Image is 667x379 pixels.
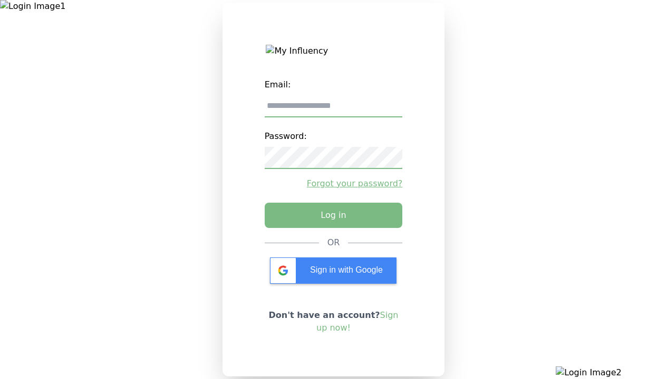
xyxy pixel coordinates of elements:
[556,366,667,379] img: Login Image2
[265,126,403,147] label: Password:
[327,236,340,249] div: OR
[265,74,403,95] label: Email:
[265,177,403,190] a: Forgot your password?
[265,309,403,334] p: Don't have an account?
[310,265,383,274] span: Sign in with Google
[270,257,397,284] div: Sign in with Google
[266,45,401,57] img: My Influency
[265,203,403,228] button: Log in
